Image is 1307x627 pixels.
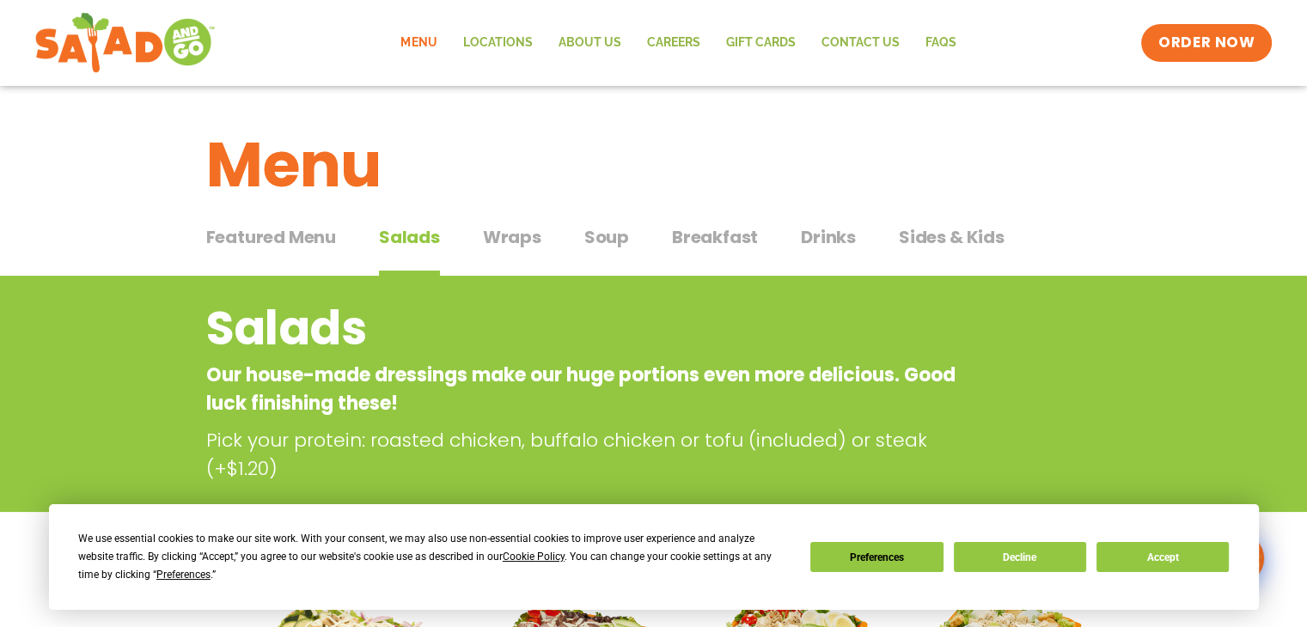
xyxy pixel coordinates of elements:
[912,23,968,63] a: FAQs
[801,224,856,250] span: Drinks
[1158,33,1255,53] span: ORDER NOW
[954,542,1086,572] button: Decline
[78,530,790,584] div: We use essential cookies to make our site work. With your consent, we may also use non-essential ...
[49,504,1259,610] div: Cookie Consent Prompt
[633,23,712,63] a: Careers
[672,224,758,250] span: Breakfast
[810,542,943,572] button: Preferences
[449,23,545,63] a: Locations
[545,23,633,63] a: About Us
[388,23,968,63] nav: Menu
[808,23,912,63] a: Contact Us
[206,361,963,417] p: Our house-made dressings make our huge portions even more delicious. Good luck finishing these!
[1096,542,1229,572] button: Accept
[584,224,629,250] span: Soup
[206,224,336,250] span: Featured Menu
[483,224,541,250] span: Wraps
[206,294,963,363] h2: Salads
[503,551,565,563] span: Cookie Policy
[206,218,1102,277] div: Tabbed content
[206,119,1102,211] h1: Menu
[156,569,211,581] span: Preferences
[899,224,1005,250] span: Sides & Kids
[34,9,216,77] img: new-SAG-logo-768×292
[1141,24,1272,62] a: ORDER NOW
[206,426,971,483] p: Pick your protein: roasted chicken, buffalo chicken or tofu (included) or steak (+$1.20)
[379,224,440,250] span: Salads
[712,23,808,63] a: GIFT CARDS
[388,23,449,63] a: Menu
